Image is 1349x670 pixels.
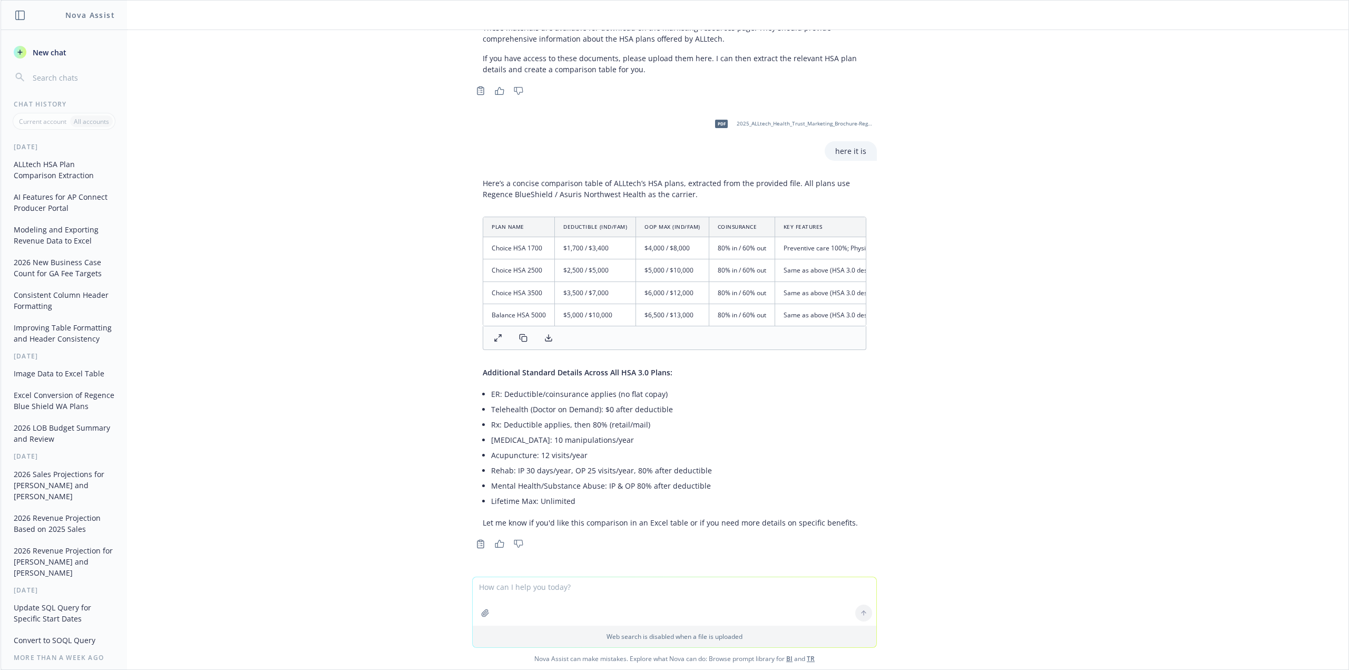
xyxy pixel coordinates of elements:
li: Rehab: IP 30 days/year, OP 25 visits/year, 80% after deductible [491,463,866,478]
div: [DATE] [1,452,127,461]
th: Coinsurance [709,217,775,237]
p: Let me know if you'd like this comparison in an Excel table or if you need more details on specif... [483,517,866,528]
button: Thumbs down [510,537,527,551]
button: Modeling and Exporting Revenue Data to Excel [9,221,119,249]
div: pdf2025_ALLtech_Health_Trust_Marketing_Brochure-Regence.pdf [708,111,877,137]
p: Web search is disabled when a file is uploaded [479,632,870,641]
button: Improving Table Formatting and Header Consistency [9,319,119,347]
p: All accounts [74,117,109,126]
td: $6,500 / $13,000 [636,304,709,326]
p: Current account [19,117,66,126]
svg: Copy to clipboard [476,539,485,549]
span: pdf [715,120,728,128]
td: $6,000 / $12,000 [636,281,709,304]
div: Chat History [1,100,127,109]
div: [DATE] [1,352,127,361]
td: $2,500 / $5,000 [555,259,636,281]
button: Thumbs down [510,83,527,98]
td: Same as above (HSA 3.0 design) [775,281,1184,304]
td: 80% in / 60% out [709,281,775,304]
input: Search chats [31,70,114,85]
td: $3,500 / $7,000 [555,281,636,304]
th: OOP Max (Ind/Fam) [636,217,709,237]
p: These materials are available for download on the marketing resources page. They should provide c... [483,22,866,44]
a: TR [807,654,815,663]
li: [MEDICAL_DATA]: 10 manipulations/year [491,432,866,448]
td: Choice HSA 3500 [483,281,555,304]
button: 2026 New Business Case Count for GA Fee Targets [9,254,119,282]
button: New chat [9,43,119,62]
td: Preventive care 100%; Physician & most services 80% after ded; Telehealth $0 after ded; Rx 80% af... [775,237,1184,259]
td: Same as above (HSA 3.0 design) [775,304,1184,326]
button: Consistent Column Header Formatting [9,286,119,315]
button: Excel Conversion of Regence Blue Shield WA Plans [9,386,119,415]
td: 80% in / 60% out [709,237,775,259]
td: $1,700 / $3,400 [555,237,636,259]
td: 80% in / 60% out [709,259,775,281]
th: Plan Name [483,217,555,237]
button: 2026 Revenue Projection Based on 2025 Sales [9,509,119,538]
button: 2026 Sales Projections for [PERSON_NAME] and [PERSON_NAME] [9,465,119,505]
td: $5,000 / $10,000 [555,304,636,326]
td: Choice HSA 1700 [483,237,555,259]
div: [DATE] [1,586,127,595]
button: 2026 LOB Budget Summary and Review [9,419,119,448]
th: Key Features [775,217,1184,237]
li: Rx: Deductible applies, then 80% (retail/mail) [491,417,866,432]
span: New chat [31,47,66,58]
p: here it is [835,145,866,157]
p: Here’s a concise comparison table of ALLtech’s HSA plans, extracted from the provided file. All p... [483,178,866,200]
button: AI Features for AP Connect Producer Portal [9,188,119,217]
div: More than a week ago [1,653,127,662]
li: Acupuncture: 12 visits/year [491,448,866,463]
button: ALLtech HSA Plan Comparison Extraction [9,156,119,184]
li: ER: Deductible/coinsurance applies (no flat copay) [491,386,866,402]
button: 2026 Revenue Projection for [PERSON_NAME] and [PERSON_NAME] [9,542,119,581]
td: Choice HSA 2500 [483,259,555,281]
span: 2025_ALLtech_Health_Trust_Marketing_Brochure-Regence.pdf [737,120,875,127]
li: Telehealth (Doctor on Demand): $0 after deductible [491,402,866,417]
h1: Nova Assist [65,9,115,21]
li: Lifetime Max: Unlimited [491,493,866,509]
th: Deductible (Ind/Fam) [555,217,636,237]
li: Mental Health/Substance Abuse: IP & OP 80% after deductible [491,478,866,493]
td: Balance HSA 5000 [483,304,555,326]
td: Same as above (HSA 3.0 design) [775,259,1184,281]
button: Update SQL Query for Specific Start Dates [9,599,119,627]
td: $4,000 / $8,000 [636,237,709,259]
button: Convert to SOQL Query [9,632,119,649]
button: Image Data to Excel Table [9,365,119,382]
p: If you have access to these documents, please upload them here. I can then extract the relevant H... [483,53,866,75]
span: Additional Standard Details Across All HSA 3.0 Plans: [483,367,672,377]
a: BI [786,654,793,663]
td: 80% in / 60% out [709,304,775,326]
svg: Copy to clipboard [476,86,485,95]
span: Nova Assist can make mistakes. Explore what Nova can do: Browse prompt library for and [5,648,1344,669]
div: [DATE] [1,142,127,151]
td: $5,000 / $10,000 [636,259,709,281]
